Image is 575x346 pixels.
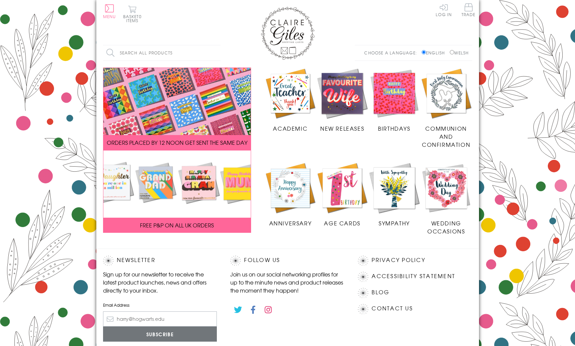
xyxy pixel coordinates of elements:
[265,68,317,133] a: Academic
[372,256,425,265] a: Privacy Policy
[123,5,142,23] button: Basket0 items
[214,45,221,60] input: Search
[422,50,448,56] label: English
[420,162,472,235] a: Wedding Occasions
[372,288,389,297] a: Blog
[316,68,368,133] a: New Releases
[103,270,217,294] p: Sign up for our newsletter to receive the latest product launches, news and offers directly to yo...
[378,124,410,132] span: Birthdays
[436,3,452,16] a: Log In
[422,124,470,148] span: Communion and Confirmation
[103,327,217,342] input: Subscribe
[427,219,465,235] span: Wedding Occasions
[379,219,410,227] span: Sympathy
[269,219,312,227] span: Anniversary
[368,68,420,133] a: Birthdays
[462,3,476,18] a: Trade
[107,138,247,146] span: ORDERS PLACED BY 12 NOON GET SENT THE SAME DAY
[261,7,315,60] img: Claire Giles Greetings Cards
[103,302,217,308] label: Email Address
[420,68,472,149] a: Communion and Confirmation
[103,311,217,327] input: harry@hogwarts.edu
[273,124,307,132] span: Academic
[450,50,454,54] input: Welsh
[103,13,116,19] span: Menu
[368,162,420,227] a: Sympathy
[230,270,344,294] p: Join us on our social networking profiles for up to the minute news and product releases the mome...
[320,124,364,132] span: New Releases
[230,256,344,266] h2: Follow Us
[126,13,142,24] span: 0 items
[462,3,476,16] span: Trade
[450,50,469,56] label: Welsh
[364,50,420,56] p: Choose a language:
[103,256,217,266] h2: Newsletter
[316,162,368,227] a: Age Cards
[324,219,360,227] span: Age Cards
[372,304,413,313] a: Contact Us
[372,272,455,281] a: Accessibility Statement
[265,162,317,227] a: Anniversary
[140,221,214,229] span: FREE P&P ON ALL UK ORDERS
[422,50,426,54] input: English
[103,45,221,60] input: Search all products
[103,4,116,18] button: Menu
